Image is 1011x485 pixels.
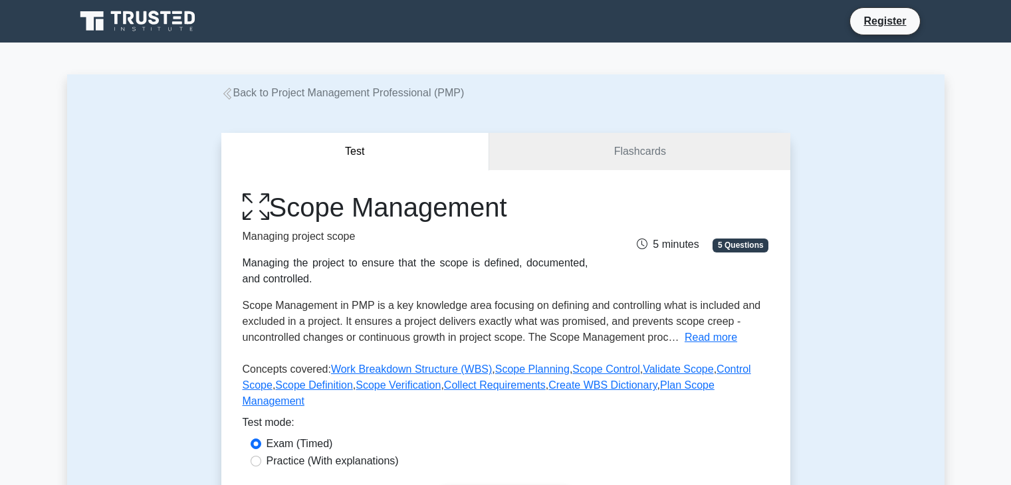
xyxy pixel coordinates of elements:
button: Read more [685,330,737,345]
a: Register [855,13,914,29]
a: Back to Project Management Professional (PMP) [221,87,465,98]
a: Plan Scope Management [243,379,715,407]
span: 5 minutes [637,239,699,250]
button: Test [221,133,490,171]
a: Scope Planning [495,363,570,375]
a: Validate Scope [643,363,713,375]
div: Test mode: [243,415,769,436]
div: Managing the project to ensure that the scope is defined, documented, and controlled. [243,255,588,287]
a: Scope Verification [356,379,441,391]
a: Create WBS Dictionary [548,379,657,391]
h1: Scope Management [243,191,588,223]
a: Scope Control [572,363,639,375]
a: Flashcards [489,133,790,171]
label: Exam (Timed) [267,436,333,452]
p: Concepts covered: , , , , , , , , , [243,361,769,415]
a: Work Breakdown Structure (WBS) [331,363,492,375]
label: Practice (With explanations) [267,453,399,469]
p: Managing project scope [243,229,588,244]
span: Scope Management in PMP is a key knowledge area focusing on defining and controlling what is incl... [243,300,761,343]
a: Collect Requirements [444,379,546,391]
span: 5 Questions [713,239,768,252]
a: Scope Definition [275,379,353,391]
